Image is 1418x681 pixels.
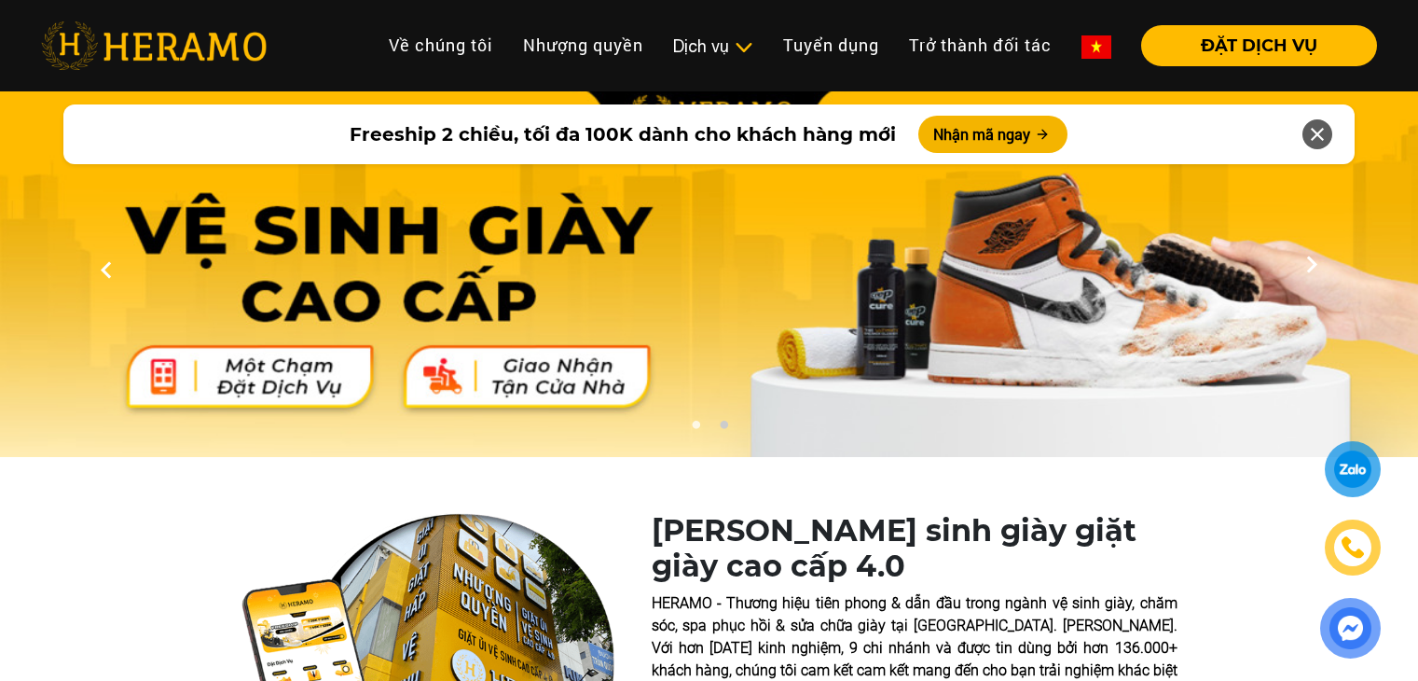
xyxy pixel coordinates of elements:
button: 1 [686,420,705,438]
a: Nhượng quyền [508,25,658,65]
button: Nhận mã ngay [918,116,1067,153]
a: Trở thành đối tác [894,25,1067,65]
img: phone-icon [1341,535,1365,561]
a: Tuyển dụng [768,25,894,65]
a: ĐẶT DỊCH VỤ [1126,37,1377,54]
div: Dịch vụ [673,34,753,59]
img: vn-flag.png [1081,35,1111,59]
button: 2 [714,420,733,438]
span: Freeship 2 chiều, tối đa 100K dành cho khách hàng mới [350,120,896,148]
button: ĐẶT DỊCH VỤ [1141,25,1377,66]
img: heramo-logo.png [41,21,267,70]
img: subToggleIcon [734,38,753,57]
a: phone-icon [1327,521,1379,574]
a: Về chúng tôi [374,25,508,65]
h1: [PERSON_NAME] sinh giày giặt giày cao cấp 4.0 [652,513,1177,585]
